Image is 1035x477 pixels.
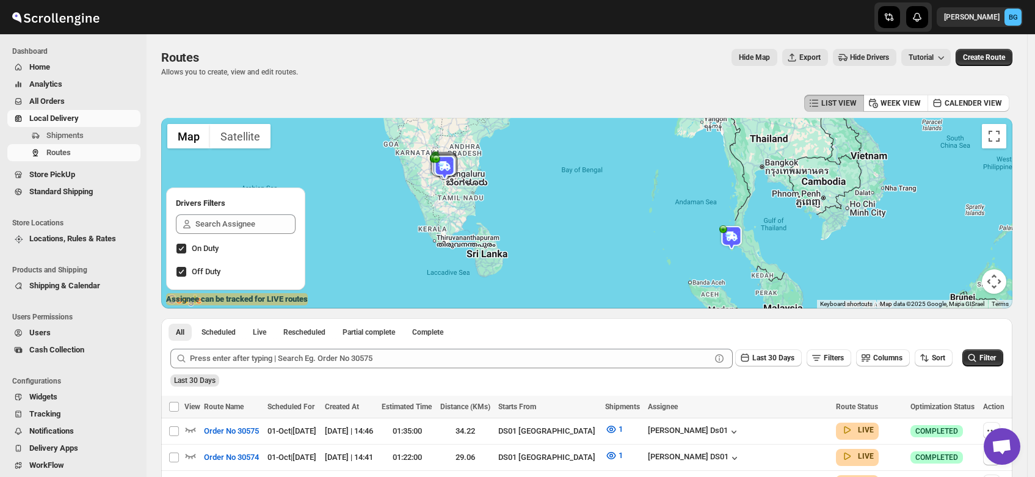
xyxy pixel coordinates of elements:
b: LIVE [858,452,874,461]
span: 1 [619,424,623,434]
span: Optimization Status [910,402,975,411]
span: Last 30 Days [752,354,794,362]
button: Create Route [956,49,1012,66]
button: Keyboard shortcuts [820,300,873,308]
div: 01:35:00 [382,425,433,437]
button: Order No 30575 [197,421,266,441]
span: 01-Oct | [DATE] [267,453,316,462]
button: Routes [7,144,140,161]
span: COMPLETED [915,453,958,462]
span: Standard Shipping [29,187,93,196]
span: Columns [873,354,902,362]
button: Cash Collection [7,341,140,359]
a: Open this area in Google Maps (opens a new window) [164,293,205,308]
div: [DATE] | 14:41 [325,451,374,464]
span: Users [29,328,51,337]
button: Show satellite imagery [210,124,271,148]
span: Cash Collection [29,345,84,354]
span: Brajesh Giri [1004,9,1022,26]
img: Google [164,293,205,308]
button: Notifications [7,423,140,440]
img: ScrollEngine [10,2,101,32]
span: Export [799,53,821,62]
span: Tracking [29,409,60,418]
span: Map data ©2025 Google, Mapa GISrael [880,300,984,307]
span: Home [29,62,50,71]
input: Search Assignee [195,214,296,234]
b: LIVE [858,426,874,434]
span: Sort [932,354,945,362]
span: Starts From [498,402,536,411]
span: Assignee [648,402,678,411]
span: Configurations [12,376,140,386]
button: WEEK VIEW [863,95,928,112]
span: Distance (KMs) [440,402,490,411]
span: COMPLETED [915,426,958,436]
button: Export [782,49,828,66]
span: Create Route [963,53,1005,62]
div: DS01 [GEOGRAPHIC_DATA] [498,425,597,437]
button: Last 30 Days [735,349,802,366]
button: Tracking [7,406,140,423]
span: Hide Map [739,53,770,62]
div: Open chat [984,428,1020,465]
button: Columns [856,349,910,366]
span: 01-Oct | [DATE] [267,426,316,435]
button: Shipments [7,127,140,144]
span: Complete [412,327,443,337]
text: BG [1009,13,1018,21]
input: Press enter after typing | Search Eg. Order No 30575 [190,349,711,368]
span: Partial complete [343,327,395,337]
span: Tutorial [909,53,934,62]
span: Rescheduled [283,327,325,337]
button: LIVE [841,424,874,436]
button: All Orders [7,93,140,110]
button: Users [7,324,140,341]
span: Filter [979,354,996,362]
span: WEEK VIEW [881,98,921,108]
button: Filters [807,349,851,366]
span: Estimated Time [382,402,432,411]
span: View [184,402,200,411]
button: Tutorial [901,49,951,66]
h2: Drivers Filters [176,197,296,209]
span: Shipping & Calendar [29,281,100,290]
span: Scheduled [202,327,236,337]
button: All routes [169,324,192,341]
button: WorkFlow [7,457,140,474]
span: Products and Shipping [12,265,140,275]
button: Toggle fullscreen view [982,124,1006,148]
span: Shipments [46,131,84,140]
span: Action [983,402,1004,411]
button: Hide Drivers [833,49,896,66]
button: Analytics [7,76,140,93]
span: Analytics [29,79,62,89]
button: Filter [962,349,1003,366]
div: 01:22:00 [382,451,433,464]
span: Notifications [29,426,74,435]
span: CALENDER VIEW [945,98,1002,108]
span: Local Delivery [29,114,79,123]
button: User menu [937,7,1023,27]
button: Delivery Apps [7,440,140,457]
button: Sort [915,349,953,366]
button: [PERSON_NAME] Ds01 [648,426,740,438]
span: All Orders [29,96,65,106]
span: Widgets [29,392,57,401]
span: Locations, Rules & Rates [29,234,116,243]
span: Scheduled For [267,402,314,411]
span: Dashboard [12,46,140,56]
button: Map action label [732,49,777,66]
span: Route Name [204,402,244,411]
button: 1 [598,446,630,465]
span: Order No 30574 [204,451,259,464]
button: LIVE [841,450,874,462]
button: LIST VIEW [804,95,864,112]
span: 1 [619,451,623,460]
span: Live [253,327,266,337]
div: DS01 [GEOGRAPHIC_DATA] [498,451,597,464]
span: Shipments [605,402,640,411]
span: On Duty [192,244,219,253]
label: Assignee can be tracked for LIVE routes [166,293,308,305]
